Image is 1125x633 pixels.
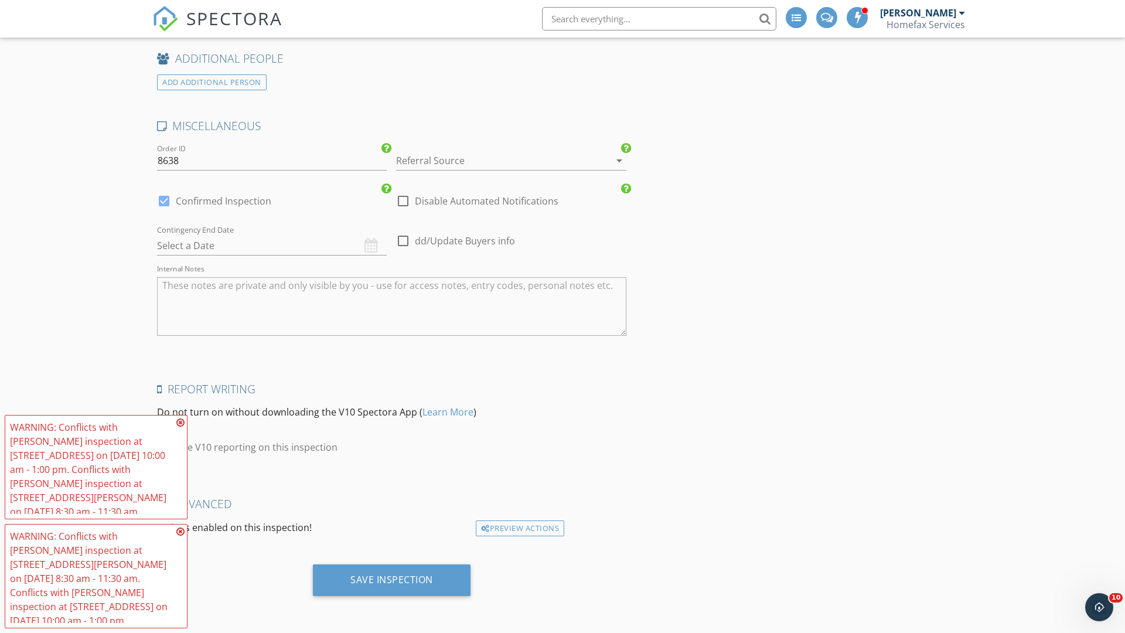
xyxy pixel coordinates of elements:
[176,195,271,207] label: Confirmed Inspection
[157,236,387,256] input: Select a Date
[415,195,558,207] label: Disable Automated Notifications
[157,382,626,397] h4: Report Writing
[887,19,965,30] div: Homefax Services
[157,224,234,235] label: Contingency End Date
[476,520,564,537] div: Preview Actions
[10,529,173,628] div: WARNING: Conflicts with [PERSON_NAME] inspection at [STREET_ADDRESS][PERSON_NAME] on [DATE] 8:30 ...
[152,16,282,40] a: SPECTORA
[157,496,626,512] h4: Advanced
[157,51,626,66] h4: ADDITIONAL PEOPLE
[612,154,626,168] i: arrow_drop_down
[152,520,471,537] div: Actions enabled on this inspection!
[1109,593,1123,603] span: 10
[415,235,515,247] span: dd/Update Buyers info
[422,406,473,418] a: Learn More
[350,574,433,586] div: Save Inspection
[157,74,267,90] div: ADD ADDITIONAL PERSON
[880,7,956,19] div: [PERSON_NAME]
[157,405,626,419] p: Do not turn on without downloading the V10 Spectora App ( )
[186,6,282,30] span: SPECTORA
[542,7,776,30] input: Search everything...
[10,420,173,519] div: WARNING: Conflicts with [PERSON_NAME] inspection at [STREET_ADDRESS] on [DATE] 10:00 am - 1:00 pm...
[152,6,178,32] img: The Best Home Inspection Software - Spectora
[157,118,626,134] h4: MISCELLANEOUS
[157,277,626,336] textarea: Internal Notes
[176,441,337,453] label: Use V10 reporting on this inspection
[1085,593,1113,621] iframe: Intercom live chat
